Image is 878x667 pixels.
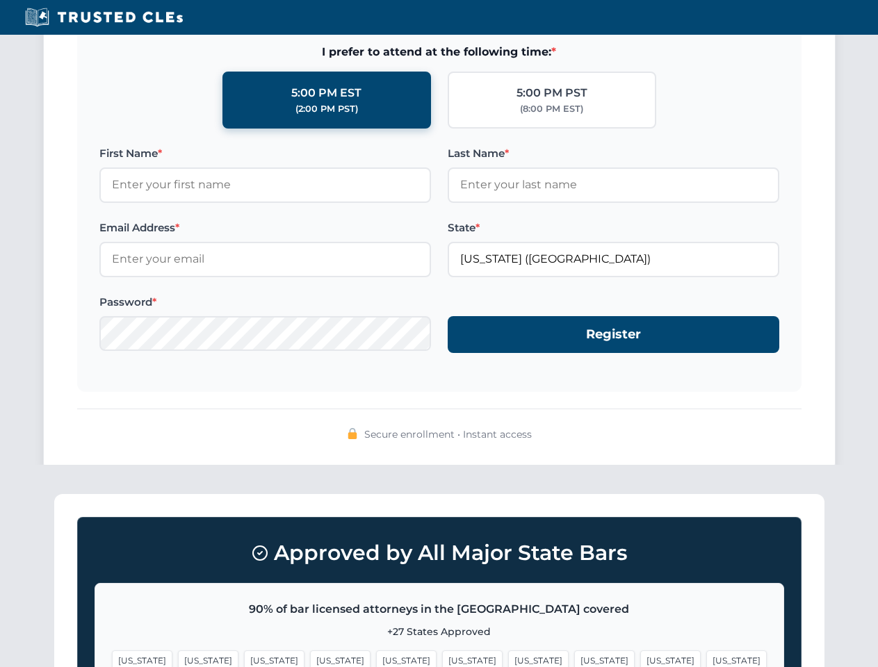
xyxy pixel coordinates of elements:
[517,84,587,102] div: 5:00 PM PST
[448,220,779,236] label: State
[295,102,358,116] div: (2:00 PM PST)
[448,242,779,277] input: Florida (FL)
[291,84,361,102] div: 5:00 PM EST
[448,145,779,162] label: Last Name
[364,427,532,442] span: Secure enrollment • Instant access
[99,43,779,61] span: I prefer to attend at the following time:
[448,316,779,353] button: Register
[112,600,767,618] p: 90% of bar licensed attorneys in the [GEOGRAPHIC_DATA] covered
[99,145,431,162] label: First Name
[347,428,358,439] img: 🔒
[99,242,431,277] input: Enter your email
[95,534,784,572] h3: Approved by All Major State Bars
[112,624,767,639] p: +27 States Approved
[21,7,187,28] img: Trusted CLEs
[448,167,779,202] input: Enter your last name
[520,102,583,116] div: (8:00 PM EST)
[99,294,431,311] label: Password
[99,167,431,202] input: Enter your first name
[99,220,431,236] label: Email Address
